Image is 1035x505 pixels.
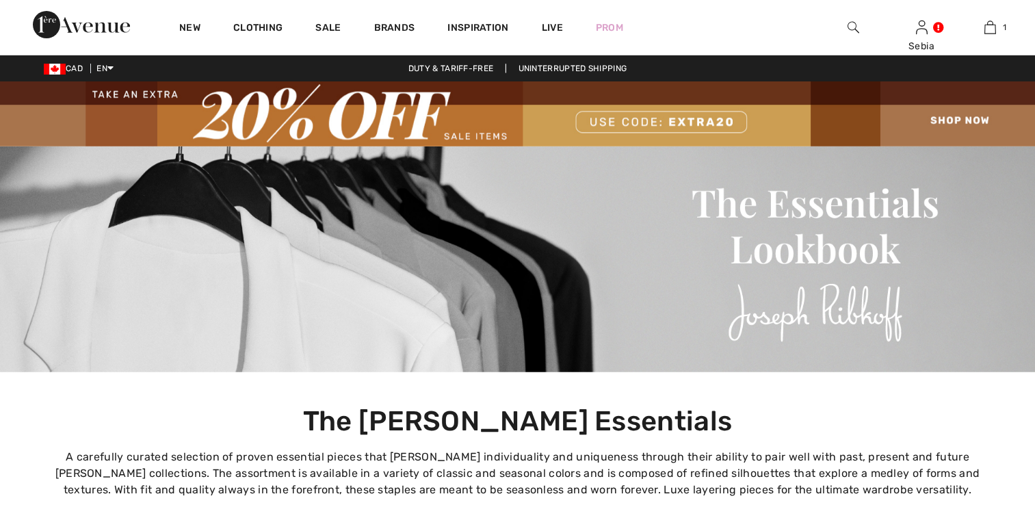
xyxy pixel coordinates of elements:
[596,21,623,35] a: Prom
[39,405,997,438] h1: The [PERSON_NAME] Essentials
[44,64,66,75] img: Canadian Dollar
[956,19,1023,36] a: 1
[848,19,859,36] img: search the website
[39,443,997,504] p: A carefully curated selection of proven essential pieces that [PERSON_NAME] individuality and uni...
[96,64,114,73] span: EN
[916,21,928,34] a: Sign In
[33,11,130,38] img: 1ère Avenue
[916,19,928,36] img: My Info
[44,64,88,73] span: CAD
[179,22,200,36] a: New
[447,22,508,36] span: Inspiration
[374,22,415,36] a: Brands
[984,19,996,36] img: My Bag
[1003,21,1006,34] span: 1
[233,22,283,36] a: Clothing
[542,21,563,35] a: Live
[888,39,955,53] div: Sebia
[315,22,341,36] a: Sale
